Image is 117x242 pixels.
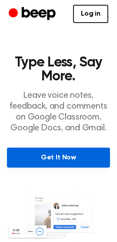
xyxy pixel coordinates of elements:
[7,90,110,134] p: Leave voice notes, feedback, and comments on Google Classroom, Google Docs, and Gmail.
[73,5,108,23] a: Log in
[9,6,58,23] a: Beep
[7,148,110,168] a: Get It Now
[7,56,110,83] h1: Type Less, Say More.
